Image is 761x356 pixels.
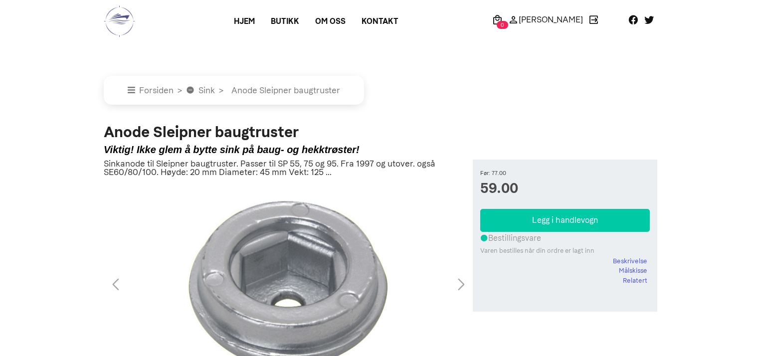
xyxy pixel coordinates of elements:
[497,21,508,29] span: 0
[489,13,505,25] a: 0
[104,145,473,155] h5: Viktig! Ikke glem å bytte sink på baug- og hekktrøster!
[263,12,307,30] a: Butikk
[480,170,650,178] small: Før: 77.00
[186,85,215,95] a: Sink
[104,5,135,37] img: logo
[480,178,650,199] span: 59.00
[623,276,647,286] a: Relatert
[480,209,650,232] button: Legg i handlevogn
[307,12,354,30] a: Om oss
[128,85,174,95] a: Forsiden
[104,76,657,105] nav: breadcrumb
[505,13,585,25] a: [PERSON_NAME]
[104,160,473,177] p: Sinkanode til Sleipner baugtruster. Passer til SP 55, 75 og 95. Fra 1997 og utover. også SE60/80/...
[480,232,650,256] div: Bestillingsvare
[613,256,647,266] a: Beskrivelse
[104,125,473,140] h2: Anode Sleipner baugtruster
[354,12,406,30] a: Kontakt
[227,85,340,95] a: Anode Sleipner baugtruster
[226,12,263,30] a: Hjem
[480,247,594,254] small: Varen bestilles når din ordre er lagt inn
[619,266,647,276] a: Målskisse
